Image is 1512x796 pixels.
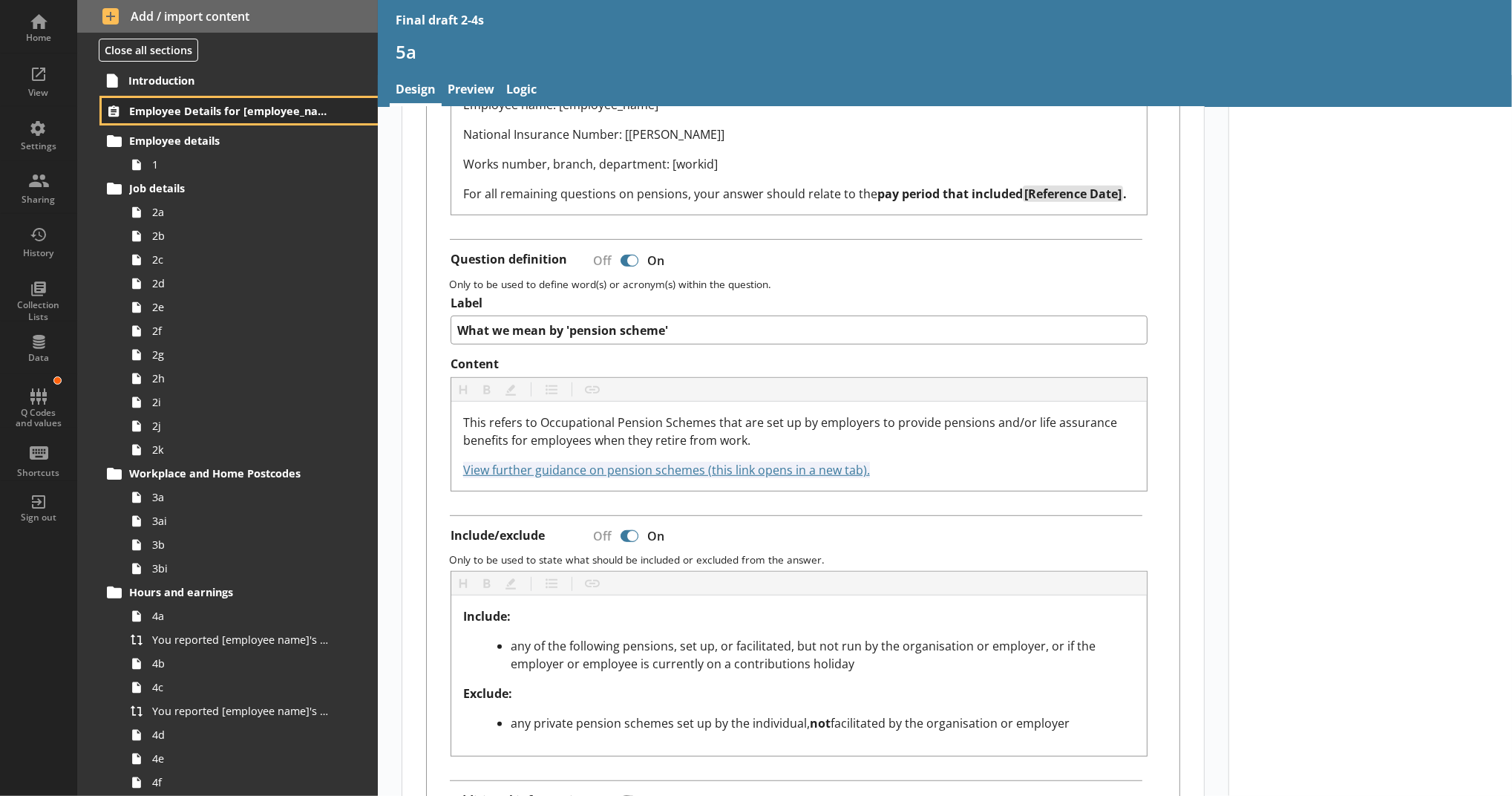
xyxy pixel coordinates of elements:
[13,87,65,99] div: View
[152,300,334,314] span: 2e
[581,247,618,273] div: Off
[152,490,334,504] span: 3a
[152,443,334,457] span: 2k
[125,652,378,676] a: 4b
[125,224,378,248] a: 2b
[102,581,378,604] a: Hours and earnings
[500,75,543,107] a: Logic
[13,512,65,523] div: Sign out
[13,352,65,364] div: Data
[125,723,378,747] a: 4d
[108,462,379,581] li: Workplace and Home Postcodes3a3ai3b3bi
[152,324,334,338] span: 2f
[129,134,328,148] span: Employee details
[451,252,567,267] label: Question definition
[125,747,378,771] a: 4e
[152,633,334,647] span: You reported [employee name]'s pay period that included [Reference Date] to be [Untitled answer]....
[125,628,378,652] a: You reported [employee name]'s pay period that included [Reference Date] to be [Untitled answer]....
[152,229,334,243] span: 2b
[125,699,378,723] a: You reported [employee name]'s basic pay earned for work carried out in the pay period that inclu...
[152,419,334,433] span: 2j
[102,8,353,25] span: Add / import content
[463,685,512,702] span: Exclude:
[129,466,328,480] span: Workplace and Home Postcodes
[449,552,1168,567] p: Only to be used to state what should be included or excluded from the answer.
[152,395,334,409] span: 2i
[449,277,1168,291] p: Only to be used to define word(s) or acronym(s) within the question.
[125,200,378,224] a: 2a
[102,98,378,123] a: Employee Details for [employee_name]
[442,75,500,107] a: Preview
[152,514,334,528] span: 3ai
[129,585,328,599] span: Hours and earnings
[463,414,1135,479] div: Content
[13,32,65,44] div: Home
[396,40,1494,63] h1: 5a
[511,715,810,731] span: any private pension schemes set up by the individual,
[125,771,378,795] a: 4f
[125,486,378,509] a: 3a
[13,140,65,152] div: Settings
[125,319,378,343] a: 2f
[152,561,334,575] span: 3bi
[641,523,676,549] div: On
[396,12,484,28] div: Final draft 2-4s
[152,157,334,172] span: 1
[102,177,378,200] a: Job details
[125,391,378,414] a: 2i
[152,704,334,718] span: You reported [employee name]'s basic pay earned for work carried out in the pay period that inclu...
[152,609,334,623] span: 4a
[390,75,442,107] a: Design
[13,247,65,259] div: History
[129,181,328,195] span: Job details
[102,462,378,486] a: Workplace and Home Postcodes
[463,186,877,202] span: For all remaining questions on pensions, your answer should relate to the
[13,194,65,206] div: Sharing
[152,276,334,290] span: 2d
[451,528,545,544] label: Include/exclude
[125,367,378,391] a: 2h
[152,680,334,694] span: 4c
[99,39,198,62] button: Close all sections
[463,414,1120,448] span: This refers to Occupational Pension Schemes that are set up by employers to provide pensions and/...
[810,715,831,731] span: not
[581,523,618,549] div: Off
[463,156,718,172] span: Works number, branch, department: [workid]
[125,296,378,319] a: 2e
[13,467,65,479] div: Shortcuts
[125,248,378,272] a: 2c
[641,247,676,273] div: On
[152,371,334,385] span: 2h
[125,533,378,557] a: 3b
[13,299,65,322] div: Collection Lists
[102,129,378,153] a: Employee details
[125,509,378,533] a: 3ai
[129,104,328,118] span: Employee Details for [employee_name]
[125,438,378,462] a: 2k
[128,74,328,88] span: Introduction
[152,252,334,267] span: 2c
[125,604,378,628] a: 4a
[152,775,334,789] span: 4f
[152,348,334,362] span: 2g
[125,414,378,438] a: 2j
[451,316,1148,345] textarea: What we mean by 'pension scheme'
[152,656,334,671] span: 4b
[125,343,378,367] a: 2g
[108,129,379,177] li: Employee details1
[125,153,378,177] a: 1
[511,638,1099,672] span: any of the following pensions, set up, or facilitated, but not run by the organisation or employe...
[1123,186,1127,202] span: .
[463,462,870,478] a: View further guidance on pension schemes (this link opens in a new tab).
[108,177,379,462] li: Job details2a2b2c2d2e2f2g2h2i2j2k
[125,272,378,296] a: 2d
[877,186,1023,202] span: pay period that included
[101,68,378,92] a: Introduction
[451,296,1148,311] label: Label
[463,608,511,624] span: Include:
[451,356,1148,372] label: Content
[463,126,724,143] span: National Insurance Number: [[PERSON_NAME]]
[152,728,334,742] span: 4d
[1024,186,1122,202] span: [Reference Date]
